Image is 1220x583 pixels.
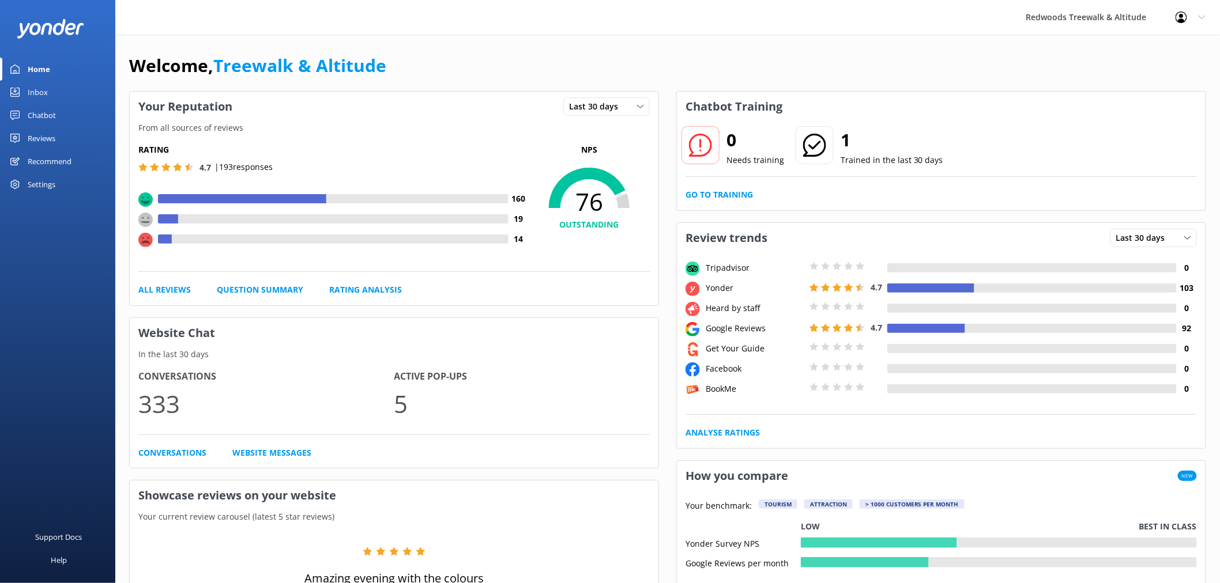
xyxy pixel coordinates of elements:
div: Tripadvisor [703,262,807,274]
p: 5 [394,384,650,423]
a: Rating Analysis [329,283,402,296]
div: Settings [28,173,55,196]
h4: 19 [509,213,529,225]
span: 76 [529,187,650,216]
a: Question Summary [217,283,303,296]
h2: 0 [726,126,784,154]
h4: 14 [509,233,529,245]
div: Help [51,548,67,571]
div: Get Your Guide [703,342,807,355]
div: Inbox [28,81,48,104]
span: New [1178,471,1197,481]
h3: Showcase reviews on your website [130,480,658,510]
div: > 1000 customers per month [860,499,965,509]
h4: 0 [1177,383,1197,395]
a: Treewalk & Altitude [213,54,386,77]
h3: How you compare [677,461,797,491]
div: Facebook [703,362,807,375]
h4: 0 [1177,302,1197,315]
div: Attraction [804,499,853,509]
p: Your current review carousel (latest 5 star reviews) [130,510,658,523]
span: 4.7 [871,282,882,293]
h1: Welcome, [129,52,386,79]
div: BookMe [703,383,807,395]
h4: 92 [1177,322,1197,335]
h4: Active Pop-ups [394,369,650,384]
h2: 1 [841,126,943,154]
h3: Website Chat [130,318,658,348]
h4: Conversations [138,369,394,384]
a: Go to Training [686,188,753,201]
h3: Chatbot Training [677,92,791,122]
h4: OUTSTANDING [529,218,650,231]
img: yonder-white-logo.png [17,19,84,38]
h4: 160 [509,192,529,205]
h3: Your Reputation [130,92,241,122]
h5: Rating [138,143,529,156]
p: | 193 responses [214,161,273,173]
p: Best in class [1139,520,1197,533]
div: Support Docs [36,525,82,548]
span: 4.7 [871,322,882,333]
span: 4.7 [199,162,211,173]
div: Chatbot [28,104,56,127]
div: Yonder [703,282,807,294]
p: Needs training [726,154,784,166]
p: Trained in the last 30 days [841,154,943,166]
span: Last 30 days [569,100,625,113]
div: Reviews [28,127,55,150]
a: Website Messages [232,446,311,459]
p: Low [801,520,820,533]
span: Last 30 days [1116,232,1172,244]
div: Google Reviews [703,322,807,335]
div: Yonder Survey NPS [686,537,801,548]
a: Analyse Ratings [686,426,760,439]
a: All Reviews [138,283,191,296]
div: Recommend [28,150,71,173]
p: From all sources of reviews [130,122,658,134]
div: Google Reviews per month [686,557,801,567]
div: Heard by staff [703,302,807,315]
h4: 0 [1177,262,1197,274]
div: Tourism [759,499,797,509]
p: NPS [529,143,650,156]
h3: Review trends [677,223,776,253]
h4: 0 [1177,362,1197,375]
h4: 0 [1177,342,1197,355]
div: Home [28,58,50,81]
p: In the last 30 days [130,348,658,361]
h4: 103 [1177,282,1197,294]
a: Conversations [138,446,206,459]
p: 333 [138,384,394,423]
p: Your benchmark: [686,499,752,513]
